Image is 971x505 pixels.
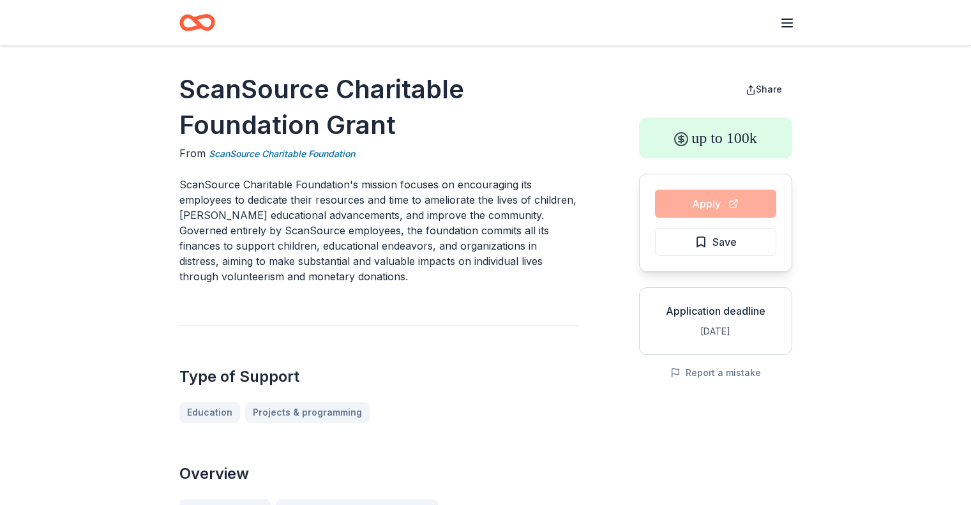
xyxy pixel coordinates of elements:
[639,117,792,158] div: up to 100k
[756,84,782,94] span: Share
[650,303,781,319] div: Application deadline
[179,8,215,38] a: Home
[209,146,355,162] a: ScanSource Charitable Foundation
[179,366,578,387] h2: Type of Support
[670,365,761,381] button: Report a mistake
[655,228,776,256] button: Save
[179,464,578,484] h2: Overview
[700,326,730,336] span: [DATE]
[735,77,792,102] button: Share
[179,146,578,162] div: From
[179,177,578,284] p: ScanSource Charitable Foundation's mission focuses on encouraging its employees to dedicate their...
[179,72,578,143] h1: ScanSource Charitable Foundation Grant
[712,234,737,250] span: Save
